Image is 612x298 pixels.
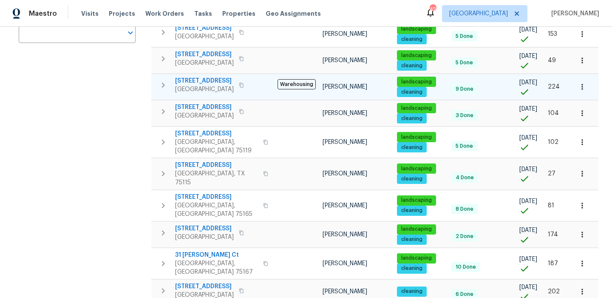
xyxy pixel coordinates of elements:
[398,89,426,96] span: cleaning
[323,289,367,295] span: [PERSON_NAME]
[175,138,258,155] span: [GEOGRAPHIC_DATA], [GEOGRAPHIC_DATA] 75119
[323,57,367,63] span: [PERSON_NAME]
[452,33,476,40] span: 5 Done
[323,31,367,37] span: [PERSON_NAME]
[398,288,426,295] span: cleaning
[323,261,367,266] span: [PERSON_NAME]
[398,36,426,43] span: cleaning
[548,203,554,209] span: 81
[398,52,435,59] span: landscaping
[398,207,426,214] span: cleaning
[175,161,258,169] span: [STREET_ADDRESS]
[519,166,537,172] span: [DATE]
[175,77,234,85] span: [STREET_ADDRESS]
[323,84,367,90] span: [PERSON_NAME]
[398,165,435,172] span: landscaping
[452,143,476,150] span: 5 Done
[519,256,537,262] span: [DATE]
[175,251,258,259] span: 31 [PERSON_NAME] Ct
[398,255,435,262] span: landscaping
[548,31,557,37] span: 153
[175,59,234,67] span: [GEOGRAPHIC_DATA]
[175,32,234,41] span: [GEOGRAPHIC_DATA]
[519,80,537,86] span: [DATE]
[548,57,556,63] span: 49
[175,112,234,120] span: [GEOGRAPHIC_DATA]
[452,264,479,271] span: 10 Done
[398,197,435,204] span: landscaping
[398,265,426,272] span: cleaning
[175,233,234,241] span: [GEOGRAPHIC_DATA]
[548,232,558,238] span: 174
[175,259,258,276] span: [GEOGRAPHIC_DATA], [GEOGRAPHIC_DATA] 75167
[175,282,234,291] span: [STREET_ADDRESS]
[222,9,255,18] span: Properties
[452,174,477,181] span: 4 Done
[548,289,560,295] span: 202
[519,106,537,112] span: [DATE]
[452,291,477,298] span: 6 Done
[452,206,477,213] span: 8 Done
[449,9,508,18] span: [GEOGRAPHIC_DATA]
[519,27,537,33] span: [DATE]
[519,135,537,141] span: [DATE]
[323,110,367,116] span: [PERSON_NAME]
[548,261,558,266] span: 187
[519,227,537,233] span: [DATE]
[548,84,560,90] span: 224
[398,115,426,122] span: cleaning
[175,169,258,186] span: [GEOGRAPHIC_DATA], TX 75115
[278,79,316,89] span: Warehousing
[519,284,537,290] span: [DATE]
[548,110,559,116] span: 104
[398,175,426,183] span: cleaning
[323,171,367,177] span: [PERSON_NAME]
[175,50,234,59] span: [STREET_ADDRESS]
[81,9,99,18] span: Visits
[452,86,477,93] span: 9 Done
[519,53,537,59] span: [DATE]
[323,232,367,238] span: [PERSON_NAME]
[398,236,426,243] span: cleaning
[266,9,321,18] span: Geo Assignments
[175,129,258,138] span: [STREET_ADDRESS]
[398,134,435,141] span: landscaping
[519,198,537,204] span: [DATE]
[175,85,234,94] span: [GEOGRAPHIC_DATA]
[175,224,234,233] span: [STREET_ADDRESS]
[430,5,436,14] div: 42
[175,24,234,32] span: [STREET_ADDRESS]
[175,193,258,201] span: [STREET_ADDRESS]
[548,171,555,177] span: 27
[175,103,234,112] span: [STREET_ADDRESS]
[194,11,212,17] span: Tasks
[452,112,477,119] span: 3 Done
[398,105,435,112] span: landscaping
[323,203,367,209] span: [PERSON_NAME]
[125,27,136,39] button: Open
[398,78,435,86] span: landscaping
[398,226,435,233] span: landscaping
[548,139,558,145] span: 102
[398,62,426,69] span: cleaning
[452,59,476,66] span: 5 Done
[323,139,367,145] span: [PERSON_NAME]
[452,233,477,240] span: 2 Done
[548,9,599,18] span: [PERSON_NAME]
[109,9,135,18] span: Projects
[29,9,57,18] span: Maestro
[175,201,258,218] span: [GEOGRAPHIC_DATA], [GEOGRAPHIC_DATA] 75165
[145,9,184,18] span: Work Orders
[398,144,426,151] span: cleaning
[398,26,435,33] span: landscaping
